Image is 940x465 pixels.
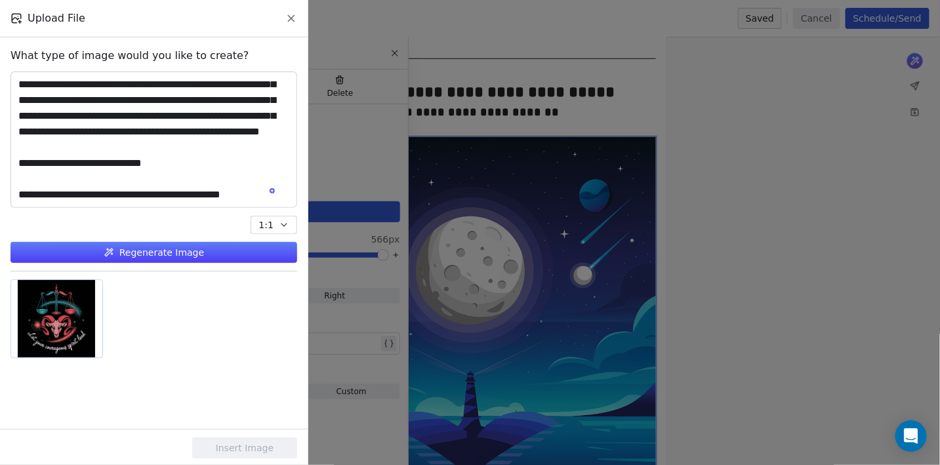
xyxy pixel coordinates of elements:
button: Regenerate Image [10,242,297,263]
span: 1:1 [258,218,274,232]
span: What type of image would you like to create? [10,48,249,64]
textarea: To enrich screen reader interactions, please activate Accessibility in Grammarly extension settings [11,72,296,207]
button: Insert Image [192,437,297,458]
span: Upload File [28,10,85,26]
div: Open Intercom Messenger [895,420,927,452]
